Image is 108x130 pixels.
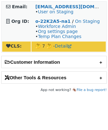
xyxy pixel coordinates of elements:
a: Org settings page [38,29,78,34]
a: File a bug report! [77,88,107,92]
h2: Other Tools & Resources [2,72,106,83]
span: • [35,9,73,14]
a: Temp Plan Changes [38,34,81,39]
a: Detail [55,43,71,49]
a: User on Staging [38,9,73,14]
td: 🤔 7 🤔 - [31,42,106,52]
strong: CLS: [6,43,22,49]
a: On Staging [75,19,100,24]
h2: Customer Information [2,56,106,68]
footer: App not working? 🪳 [1,87,107,93]
strong: / [72,19,74,24]
strong: Org ID: [11,19,29,24]
a: Workforce Admin [38,24,76,29]
a: o-22K2A5-na1 [35,19,71,24]
strong: Email: [12,4,28,9]
span: • • • [35,24,81,39]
